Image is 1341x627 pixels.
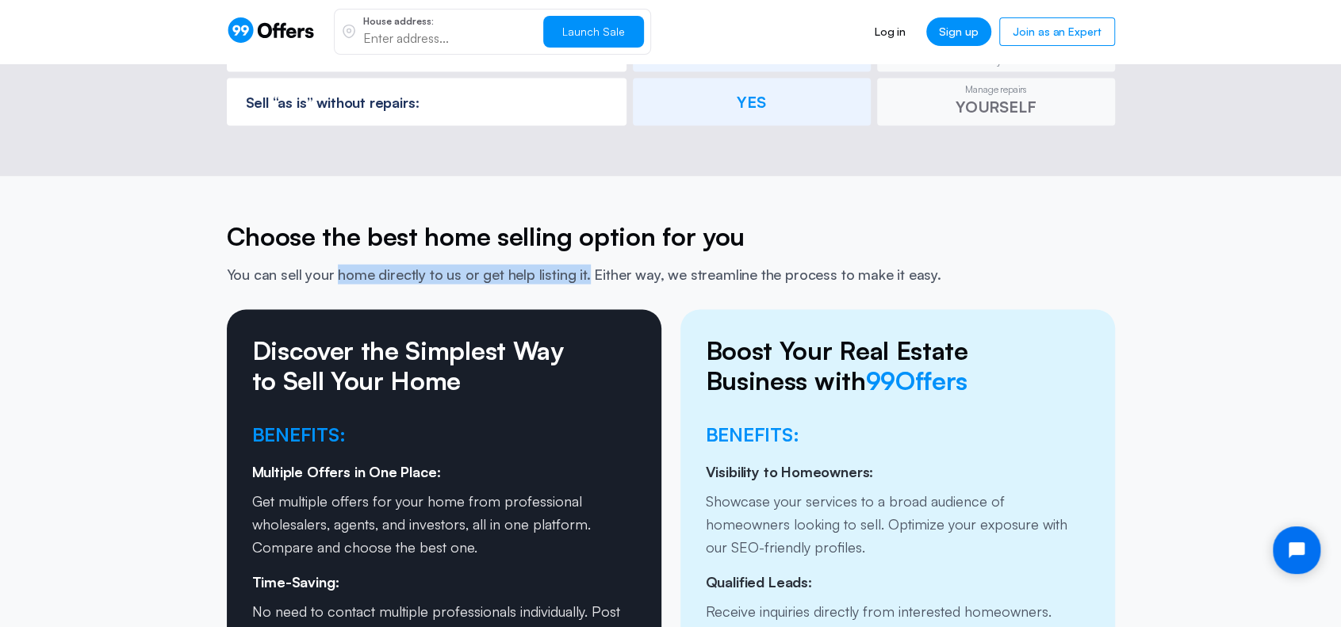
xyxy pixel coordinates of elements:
[227,265,1115,285] p: You can sell your home directly to us or get help listing it. Either way, we streamline the proce...
[363,17,531,26] p: House address:
[252,335,569,396] h3: Discover the Simplest Way to Sell Your Home
[706,571,1090,594] p: Qualified Leads:
[926,17,991,46] a: Sign up
[706,461,1090,484] p: Visibility to Homeowners:
[706,490,1090,558] p: Showcase your services to a broad audience of homeowners looking to sell. Optimize your exposure ...
[706,335,1023,396] h3: Boost Your Real Estate Business with
[252,422,636,449] p: Benefits:
[543,16,644,48] button: Launch Sale
[252,490,636,558] p: Get multiple offers for your home from professional wholesalers, agents, and investors, all in on...
[862,17,918,46] a: Log in
[883,85,1109,94] small: Manage repairs
[252,461,636,484] p: Multiple Offers in One Place:
[227,78,626,126] td: Sell “as is” without repairs:
[562,25,625,38] span: Launch Sale
[363,29,531,47] input: Enter address...
[883,56,1109,66] small: days
[877,78,1115,126] td: YOURSELF
[999,17,1114,46] a: Join as an Expert
[706,422,1090,449] p: Benefits:
[633,78,871,126] td: YES
[865,365,967,396] span: 99Offers
[252,571,636,594] p: Time-Saving:
[227,221,1115,251] h5: Choose the best home selling option for you
[1259,513,1334,587] iframe: Tidio Chat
